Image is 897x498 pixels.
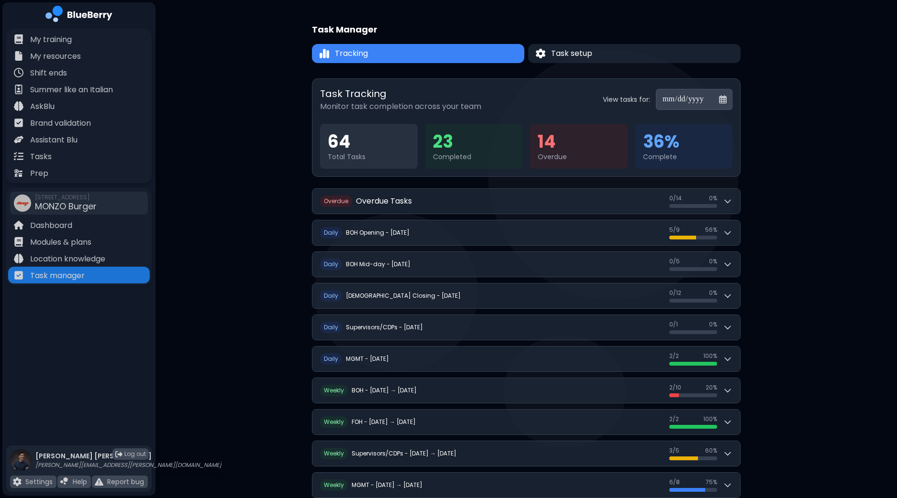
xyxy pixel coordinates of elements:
[30,168,48,179] p: Prep
[703,415,717,423] span: 100 %
[433,152,515,161] div: Completed
[538,131,620,152] div: 14
[312,315,740,340] button: DailySupervisors/CDPs - [DATE]0/10%
[330,481,344,489] span: eekly
[320,87,481,101] h2: Task Tracking
[10,449,32,480] img: profile photo
[551,48,592,59] span: Task setup
[643,152,725,161] div: Complete
[603,95,650,104] label: View tasks for:
[328,228,338,237] span: aily
[709,258,717,265] span: 0 %
[669,352,679,360] span: 2 / 2
[30,101,55,112] p: AskBlu
[320,448,348,459] span: W
[312,220,740,245] button: DailyBOH Opening - [DATE]5/956%
[330,418,344,426] span: eekly
[30,270,85,281] p: Task manager
[709,195,717,202] span: 0 %
[312,346,740,371] button: DailyMGMT - [DATE]2/2100%
[320,479,348,491] span: W
[335,48,368,59] span: Tracking
[328,355,338,363] span: aily
[706,478,717,486] span: 75 %
[669,289,681,297] span: 0 / 12
[643,131,725,152] div: 36 %
[14,195,31,212] img: company thumbnail
[356,195,412,207] h2: Overdue Tasks
[320,259,342,270] span: D
[312,441,740,466] button: WeeklySupervisors/CDPs - [DATE] → [DATE]3/560%
[328,292,338,300] span: aily
[312,23,377,36] h1: Task Manager
[95,477,103,486] img: file icon
[528,44,741,63] button: Task setupTask setup
[320,195,352,207] span: O
[30,51,81,62] p: My resources
[346,292,461,300] h2: [DEMOGRAPHIC_DATA] Closing - [DATE]
[328,260,338,268] span: aily
[320,48,329,59] img: Tracking
[30,237,91,248] p: Modules & plans
[312,283,740,308] button: Daily[DEMOGRAPHIC_DATA] Closing - [DATE]0/120%
[14,271,23,280] img: file icon
[107,477,144,486] p: Report bug
[30,253,105,265] p: Location knowledge
[312,44,524,63] button: TrackingTracking
[312,378,740,403] button: WeeklyBOH - [DATE] → [DATE]2/1020%
[30,220,72,231] p: Dashboard
[30,84,113,96] p: Summer like an Italian
[30,67,67,79] p: Shift ends
[14,51,23,61] img: file icon
[433,131,515,152] div: 23
[35,200,97,212] span: MONZO Burger
[669,447,679,455] span: 3 / 5
[330,449,344,457] span: eekly
[669,258,680,265] span: 0 / 5
[330,386,344,394] span: eekly
[14,118,23,128] img: file icon
[312,189,740,214] button: OverdueOverdue Tasks0/140%
[13,477,22,486] img: file icon
[30,151,52,162] p: Tasks
[669,195,682,202] span: 0 / 14
[669,226,680,234] span: 5 / 9
[14,152,23,161] img: file icon
[703,352,717,360] span: 100 %
[320,416,348,428] span: W
[30,134,78,146] p: Assistant Blu
[705,447,717,455] span: 60 %
[669,415,679,423] span: 2 / 2
[352,387,417,394] h2: BOH - [DATE] → [DATE]
[312,410,740,434] button: WeeklyFOH - [DATE] → [DATE]2/2100%
[14,254,23,263] img: file icon
[669,478,680,486] span: 6 / 8
[706,384,717,391] span: 20 %
[346,229,410,237] h2: BOH Opening - [DATE]
[14,101,23,111] img: file icon
[14,34,23,44] img: file icon
[35,452,221,460] p: [PERSON_NAME] [PERSON_NAME]
[352,450,456,457] h2: Supervisors/CDPs - [DATE] → [DATE]
[73,477,87,486] p: Help
[30,34,72,45] p: My training
[346,260,410,268] h2: BOH Mid-day - [DATE]
[669,384,681,391] span: 2 / 10
[14,135,23,144] img: file icon
[328,152,410,161] div: Total Tasks
[14,85,23,94] img: file icon
[705,226,717,234] span: 56 %
[538,152,620,161] div: Overdue
[14,220,23,230] img: file icon
[320,101,481,112] p: Monitor task completion across your team
[312,473,740,498] button: WeeklyMGMT - [DATE] → [DATE]6/875%
[115,451,122,458] img: logout
[320,353,342,365] span: D
[669,321,678,328] span: 0 / 1
[320,227,342,238] span: D
[14,68,23,77] img: file icon
[14,168,23,178] img: file icon
[124,450,146,458] span: Log out
[328,131,410,152] div: 64
[709,321,717,328] span: 0 %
